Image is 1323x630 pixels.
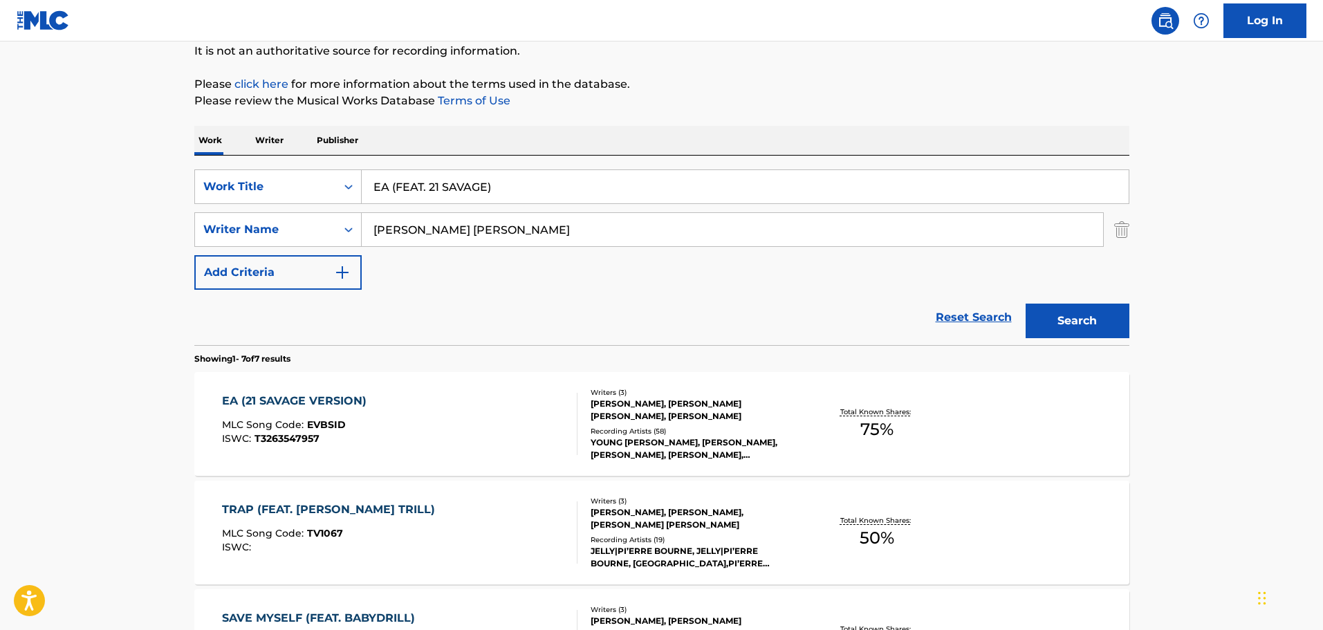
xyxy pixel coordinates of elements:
[591,604,799,615] div: Writers ( 3 )
[307,418,346,431] span: EVBSID
[1254,564,1323,630] iframe: Chat Widget
[1114,212,1129,247] img: Delete Criterion
[1193,12,1210,29] img: help
[234,77,288,91] a: click here
[222,418,307,431] span: MLC Song Code :
[1151,7,1179,35] a: Public Search
[435,94,510,107] a: Terms of Use
[840,407,914,417] p: Total Known Shares:
[1223,3,1306,38] a: Log In
[334,264,351,281] img: 9d2ae6d4665cec9f34b9.svg
[591,398,799,423] div: [PERSON_NAME], [PERSON_NAME] [PERSON_NAME], [PERSON_NAME]
[1258,577,1266,619] div: Drag
[222,501,442,518] div: TRAP (FEAT. [PERSON_NAME] TRILL)
[194,43,1129,59] p: It is not an authoritative source for recording information.
[1187,7,1215,35] div: Help
[591,426,799,436] div: Recording Artists ( 58 )
[307,527,343,539] span: TV1067
[313,126,362,155] p: Publisher
[203,221,328,238] div: Writer Name
[860,417,894,442] span: 75 %
[929,302,1019,333] a: Reset Search
[591,436,799,461] div: YOUNG [PERSON_NAME], [PERSON_NAME], [PERSON_NAME], [PERSON_NAME], [PERSON_NAME]
[255,432,320,445] span: T3263547957
[194,93,1129,109] p: Please review the Musical Works Database
[222,432,255,445] span: ISWC :
[194,481,1129,584] a: TRAP (FEAT. [PERSON_NAME] TRILL)MLC Song Code:TV1067ISWC:Writers (3)[PERSON_NAME], [PERSON_NAME],...
[1026,304,1129,338] button: Search
[251,126,288,155] p: Writer
[222,610,422,627] div: SAVE MYSELF (FEAT. BABYDRILL)
[222,393,373,409] div: EA (21 SAVAGE VERSION)
[591,506,799,531] div: [PERSON_NAME], [PERSON_NAME], [PERSON_NAME] [PERSON_NAME]
[860,526,894,550] span: 50 %
[591,535,799,545] div: Recording Artists ( 19 )
[17,10,70,30] img: MLC Logo
[194,255,362,290] button: Add Criteria
[194,126,226,155] p: Work
[194,353,290,365] p: Showing 1 - 7 of 7 results
[591,496,799,506] div: Writers ( 3 )
[840,515,914,526] p: Total Known Shares:
[222,541,255,553] span: ISWC :
[194,372,1129,476] a: EA (21 SAVAGE VERSION)MLC Song Code:EVBSIDISWC:T3263547957Writers (3)[PERSON_NAME], [PERSON_NAME]...
[1157,12,1174,29] img: search
[203,178,328,195] div: Work Title
[222,527,307,539] span: MLC Song Code :
[194,169,1129,345] form: Search Form
[591,545,799,570] div: JELLY|PI’ERRE BOURNE, JELLY|PI’ERRE BOURNE, [GEOGRAPHIC_DATA],PI’ERRE BOURNE,FRAZIER TRILL, [GEOG...
[194,76,1129,93] p: Please for more information about the terms used in the database.
[591,387,799,398] div: Writers ( 3 )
